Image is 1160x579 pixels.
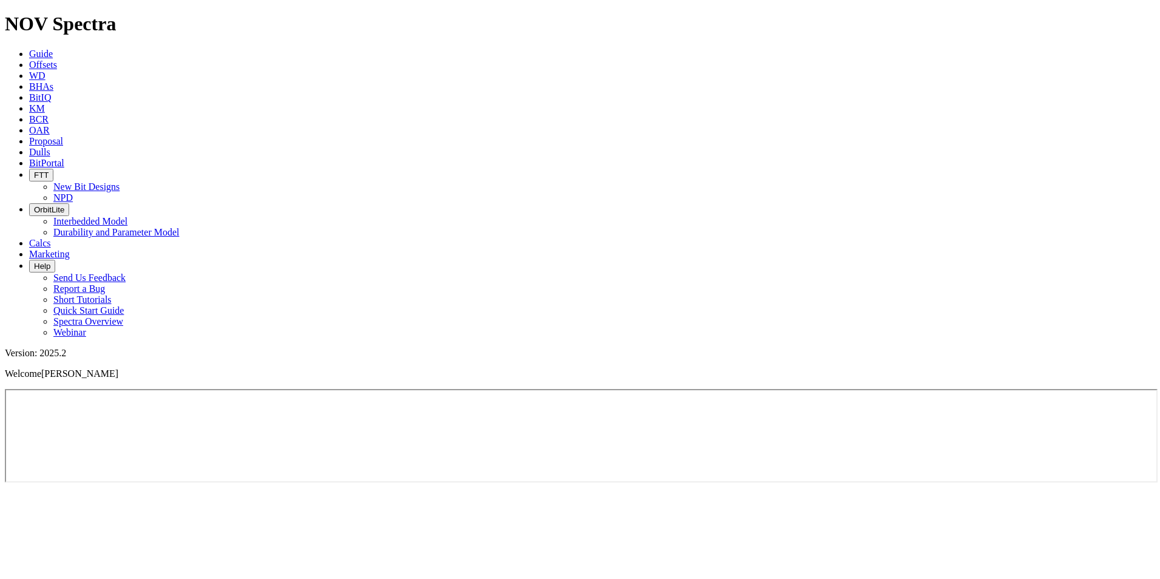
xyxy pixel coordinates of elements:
a: BitIQ [29,92,51,103]
a: Spectra Overview [53,316,123,327]
a: NPD [53,192,73,203]
a: Webinar [53,327,86,337]
a: Interbedded Model [53,216,127,226]
a: WD [29,70,46,81]
a: Calcs [29,238,51,248]
a: Dulls [29,147,50,157]
button: FTT [29,169,53,181]
h1: NOV Spectra [5,13,1155,35]
a: Report a Bug [53,283,105,294]
a: Guide [29,49,53,59]
a: Proposal [29,136,63,146]
a: New Bit Designs [53,181,120,192]
a: Offsets [29,59,57,70]
a: Durability and Parameter Model [53,227,180,237]
a: BitPortal [29,158,64,168]
span: [PERSON_NAME] [41,368,118,379]
a: OAR [29,125,50,135]
button: OrbitLite [29,203,69,216]
div: Version: 2025.2 [5,348,1155,359]
button: Help [29,260,55,273]
span: Help [34,262,50,271]
a: BCR [29,114,49,124]
a: Send Us Feedback [53,273,126,283]
span: OrbitLite [34,205,64,214]
a: BHAs [29,81,53,92]
span: FTT [34,171,49,180]
p: Welcome [5,368,1155,379]
a: Marketing [29,249,70,259]
a: KM [29,103,45,113]
a: Quick Start Guide [53,305,124,316]
a: Short Tutorials [53,294,112,305]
